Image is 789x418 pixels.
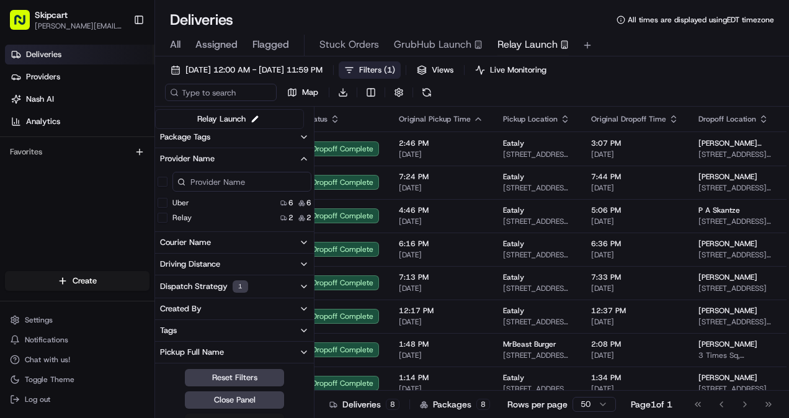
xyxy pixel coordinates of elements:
span: Flagged [252,37,289,52]
span: Notifications [25,335,68,345]
span: Eataly [503,272,524,282]
button: Pickup Full Name [155,342,314,363]
span: Original Dropoff Time [591,114,666,124]
span: [PERSON_NAME] [698,172,757,182]
span: 1:14 PM [399,373,483,383]
span: Eataly [503,373,524,383]
button: Create [5,271,149,291]
input: Provider Name [172,172,311,192]
button: Courier Name [155,232,314,253]
button: [PERSON_NAME][EMAIL_ADDRESS][PERSON_NAME][DOMAIN_NAME] [35,21,123,31]
span: [PERSON_NAME] [698,339,757,349]
span: Nash AI [26,94,54,105]
span: [DATE] [591,250,679,260]
div: Provider Name [160,153,215,164]
button: Dispatch Strategy1 [155,275,314,298]
a: Analytics [5,112,154,131]
button: Close Panel [185,391,284,409]
span: API Documentation [117,179,199,192]
span: [DATE] 12:00 AM - [DATE] 11:59 PM [185,64,323,76]
span: [STREET_ADDRESS][US_STATE] [503,216,571,226]
span: Dropoff Location [698,114,756,124]
span: [STREET_ADDRESS][US_STATE] [698,183,775,193]
div: Driving Distance [160,259,220,270]
a: Deliveries [5,45,154,64]
span: 3 Times Sq, [US_STATE][GEOGRAPHIC_DATA], [GEOGRAPHIC_DATA] [698,350,775,360]
span: Log out [25,394,50,404]
span: 6 [306,198,311,208]
div: Courier Name [160,237,211,248]
span: Views [432,64,453,76]
span: 1:34 PM [591,373,679,383]
span: 2 [288,213,293,223]
span: Eataly [503,205,524,215]
span: [DATE] [591,183,679,193]
span: Create [73,275,97,287]
span: 6:36 PM [591,239,679,249]
span: Settings [25,315,53,325]
span: [STREET_ADDRESS][US_STATE] [698,149,775,159]
span: [STREET_ADDRESS][US_STATE] [503,283,571,293]
p: Rows per page [507,398,568,411]
span: Original Pickup Time [399,114,471,124]
span: Pickup Location [503,114,558,124]
span: [DATE] [591,216,679,226]
button: Toggle Theme [5,371,149,388]
button: Provider Name [155,148,314,169]
span: [DATE] [399,350,483,360]
span: [PERSON_NAME] [698,272,757,282]
span: [DATE] [591,384,679,394]
img: Nash [12,12,37,37]
label: Uber [172,198,189,208]
span: [DATE] [399,283,483,293]
span: [DATE] [399,216,483,226]
div: 8 [476,399,490,410]
div: Dispatch Strategy [160,280,248,293]
span: 4:46 PM [399,205,483,215]
div: 📗 [12,180,22,190]
span: 2 [306,213,311,223]
span: 2:46 PM [399,138,483,148]
div: Packages [420,398,490,411]
span: 5:06 PM [591,205,679,215]
div: Relay Launch [197,112,262,126]
span: [STREET_ADDRESS][US_STATE] [503,183,571,193]
span: 12:37 PM [591,306,679,316]
button: Settings [5,311,149,329]
span: Eataly [503,306,524,316]
span: P A Skantze [698,205,740,215]
div: 💻 [105,180,115,190]
button: Live Monitoring [470,61,552,79]
span: Eataly [503,172,524,182]
input: Clear [32,79,205,92]
span: Toggle Theme [25,375,74,385]
span: [STREET_ADDRESS][US_STATE] [503,317,571,327]
span: [DATE] [591,317,679,327]
span: Stuck Orders [319,37,379,52]
button: Views [411,61,459,79]
span: 12:17 PM [399,306,483,316]
span: Assigned [195,37,238,52]
p: Welcome 👋 [12,49,226,69]
span: [STREET_ADDRESS][US_STATE] [698,216,775,226]
a: Powered byPylon [87,209,150,219]
button: [DATE] 12:00 AM - [DATE] 11:59 PM [165,61,328,79]
span: Pylon [123,210,150,219]
button: Driving Distance [155,254,314,275]
button: Skipcart [35,9,68,21]
input: Type to search [165,84,277,101]
span: [STREET_ADDRESS][US_STATE] [503,384,571,394]
span: Knowledge Base [25,179,95,192]
span: [DATE] [591,350,679,360]
span: 3:07 PM [591,138,679,148]
span: [STREET_ADDRESS][US_STATE] [503,350,571,360]
div: Tags [160,325,177,336]
div: Created By [160,303,202,314]
button: Chat with us! [5,351,149,368]
span: [STREET_ADDRESS][US_STATE] [698,384,775,394]
span: Eataly [503,239,524,249]
button: Refresh [418,84,435,101]
div: 8 [386,399,399,410]
span: Relay Launch [497,37,558,52]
